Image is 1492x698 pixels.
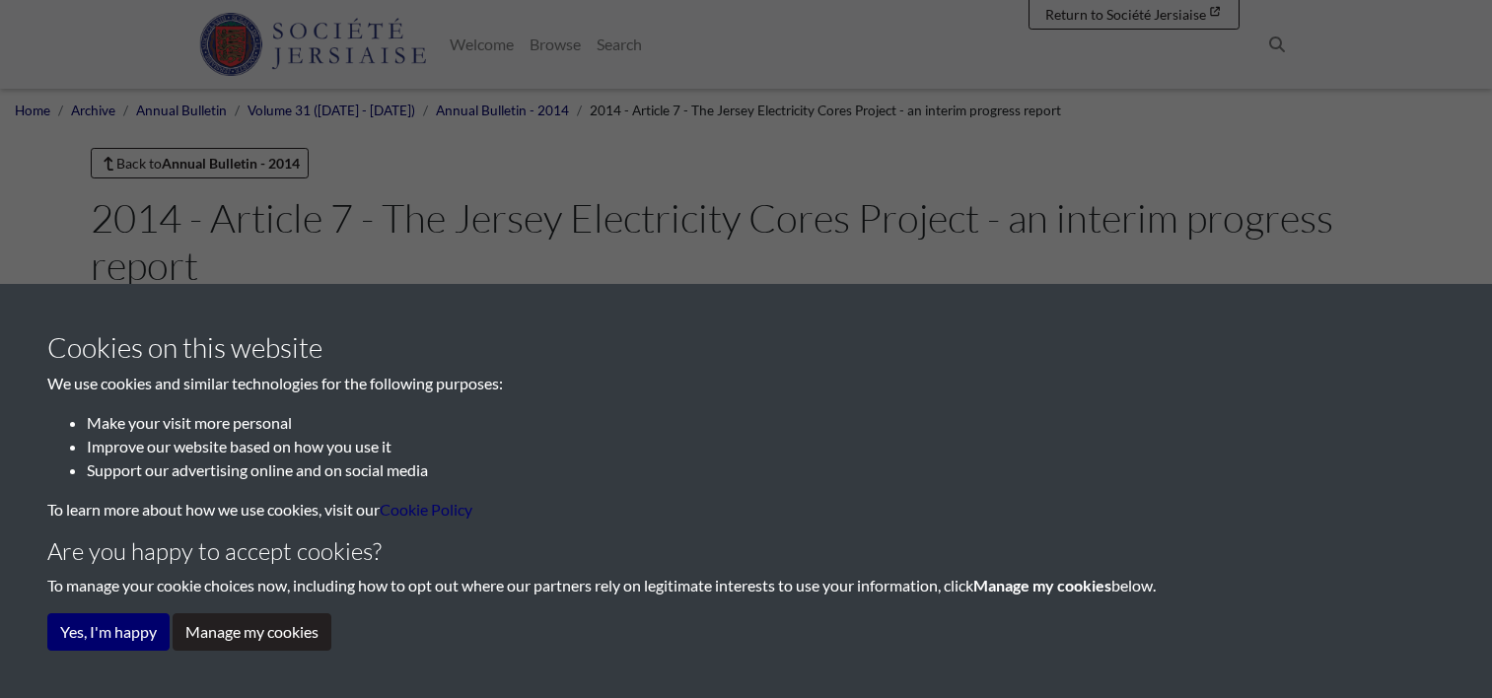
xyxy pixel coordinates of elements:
[87,411,1445,435] li: Make your visit more personal
[87,458,1445,482] li: Support our advertising online and on social media
[47,574,1445,597] p: To manage your cookie choices now, including how to opt out where our partners rely on legitimate...
[47,331,1445,365] h3: Cookies on this website
[173,613,331,651] button: Manage my cookies
[87,435,1445,458] li: Improve our website based on how you use it
[47,537,1445,566] h4: Are you happy to accept cookies?
[973,576,1111,594] strong: Manage my cookies
[47,372,1445,395] p: We use cookies and similar technologies for the following purposes:
[380,500,472,519] a: learn more about cookies
[47,498,1445,522] p: To learn more about how we use cookies, visit our
[47,613,170,651] button: Yes, I'm happy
